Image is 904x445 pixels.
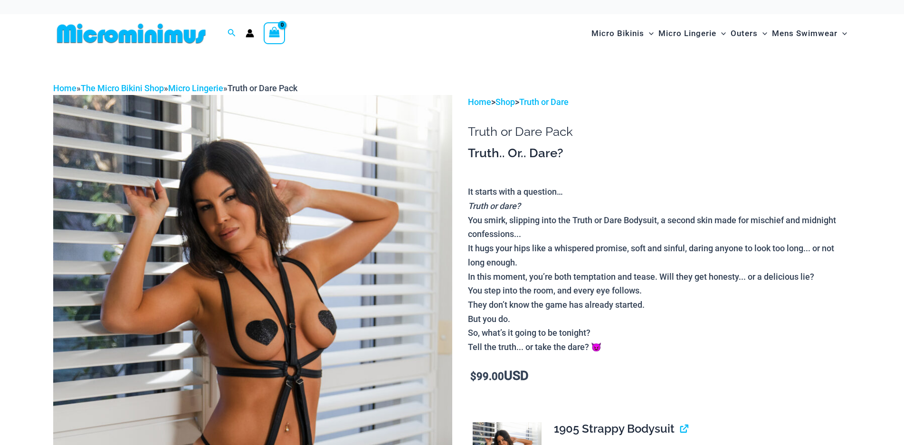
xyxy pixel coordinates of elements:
[53,83,76,93] a: Home
[468,124,851,139] h1: Truth or Dare Pack
[770,19,849,48] a: Mens SwimwearMenu ToggleMenu Toggle
[837,21,847,46] span: Menu Toggle
[264,22,285,44] a: View Shopping Cart, empty
[81,83,164,93] a: The Micro Bikini Shop
[468,185,851,354] p: It starts with a question… You smirk, slipping into the Truth or Dare Bodysuit, a second skin mad...
[228,83,297,93] span: Truth or Dare Pack
[468,145,851,161] h3: Truth.. Or.. Dare?
[468,95,851,109] p: > >
[731,21,758,46] span: Outers
[658,21,716,46] span: Micro Lingerie
[53,23,209,44] img: MM SHOP LOGO FLAT
[470,370,476,382] span: $
[468,201,521,211] i: Truth or dare?
[644,21,654,46] span: Menu Toggle
[228,28,236,39] a: Search icon link
[246,29,254,38] a: Account icon link
[53,83,297,93] span: » » »
[772,21,837,46] span: Mens Swimwear
[470,370,504,382] bdi: 99.00
[554,422,675,436] span: 1905 Strappy Bodysuit
[591,21,644,46] span: Micro Bikinis
[588,18,851,49] nav: Site Navigation
[468,97,491,107] a: Home
[758,21,767,46] span: Menu Toggle
[589,19,656,48] a: Micro BikinisMenu ToggleMenu Toggle
[519,97,569,107] a: Truth or Dare
[495,97,515,107] a: Shop
[728,19,770,48] a: OutersMenu ToggleMenu Toggle
[656,19,728,48] a: Micro LingerieMenu ToggleMenu Toggle
[168,83,223,93] a: Micro Lingerie
[716,21,726,46] span: Menu Toggle
[468,369,851,384] p: USD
